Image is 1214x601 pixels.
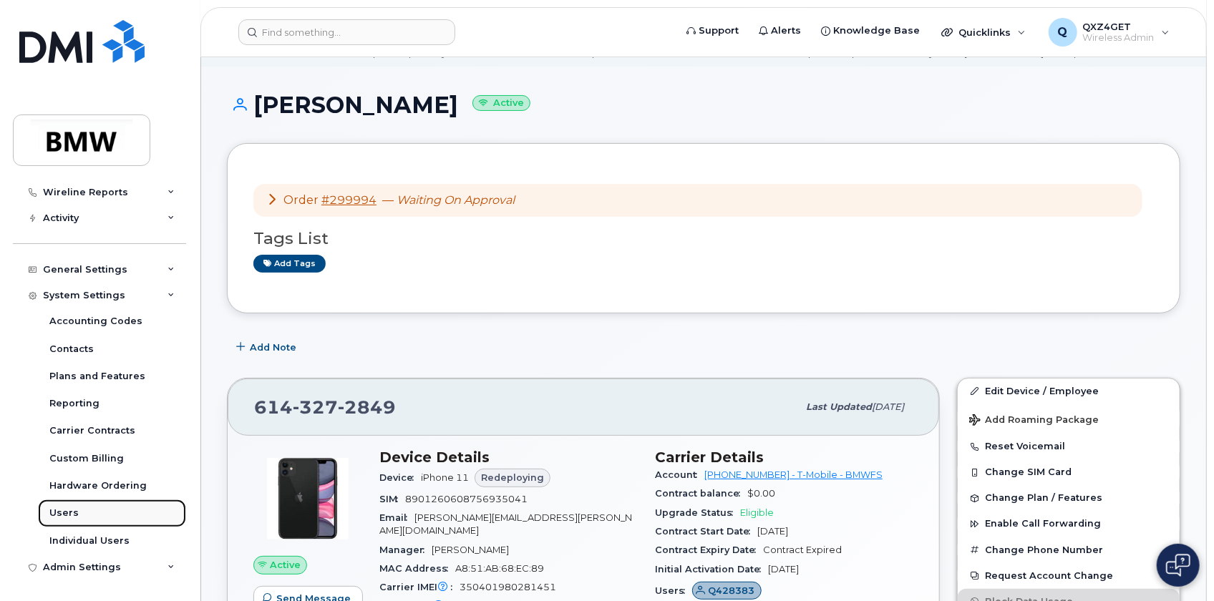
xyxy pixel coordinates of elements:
a: Edit Device / Employee [958,378,1180,404]
span: Active [270,558,301,572]
input: Find something... [238,19,455,45]
span: Redeploying [481,471,544,484]
span: MAC Address [379,563,455,574]
a: #299994 [321,193,377,207]
span: Q428383 [709,584,755,597]
span: 2849 [338,396,396,418]
span: 327 [293,396,338,418]
span: Alerts [771,24,801,38]
button: Reset Voicemail [958,434,1180,459]
span: Manager [379,544,432,555]
span: Add Note [250,341,296,354]
span: Last updated [806,401,872,412]
img: Open chat [1166,554,1190,577]
h3: Carrier Details [655,449,913,466]
span: Users [655,585,692,596]
span: Add Roaming Package [969,414,1099,428]
span: Wireless Admin [1083,32,1155,44]
span: Contract balance [655,488,747,499]
span: SIM [379,494,405,504]
span: [PERSON_NAME][EMAIL_ADDRESS][PERSON_NAME][DOMAIN_NAME] [379,512,632,536]
button: Enable Call Forwarding [958,511,1180,537]
a: Alerts [749,16,811,45]
a: Support [676,16,749,45]
span: Order [283,193,319,207]
span: Q [1058,24,1068,41]
a: [PHONE_NUMBER] - T-Mobile - BMWFS [704,469,883,480]
span: Email [379,512,414,523]
img: iPhone_11.jpg [265,456,351,542]
span: Quicklinks [958,26,1011,38]
span: Change Plan / Features [985,493,1102,504]
h1: [PERSON_NAME] [227,92,1180,117]
button: Request Account Change [958,563,1180,589]
span: Contract Start Date [655,526,757,537]
span: Carrier IMEI [379,582,460,592]
span: Contract Expiry Date [655,544,763,555]
span: [PERSON_NAME] [432,544,509,555]
button: Add Note [227,335,309,361]
span: — [382,193,515,207]
span: 8901260608756935041 [405,494,528,504]
span: [DATE] [757,526,788,537]
span: 350401980281451 [460,582,556,592]
em: Waiting On Approval [397,193,515,207]
span: 614 [254,396,396,418]
a: Knowledge Base [811,16,930,45]
h3: Tags List [253,230,1154,248]
span: Contract Expired [763,544,842,555]
span: iPhone 11 [421,472,469,483]
span: [DATE] [872,401,904,412]
a: Q428383 [692,585,762,596]
button: Change SIM Card [958,459,1180,485]
h3: Device Details [379,449,638,466]
span: Enable Call Forwarding [985,519,1101,529]
span: Eligible [740,507,774,518]
span: Support [699,24,739,38]
span: Upgrade Status [655,507,740,518]
span: A8:51:AB:68:EC:89 [455,563,544,574]
button: Add Roaming Package [958,404,1180,434]
span: Knowledge Base [833,24,920,38]
button: Change Phone Number [958,537,1180,563]
span: Device [379,472,421,483]
span: QXZ4GET [1083,21,1155,32]
span: Initial Activation Date [655,564,768,575]
span: $0.00 [747,488,775,499]
button: Change Plan / Features [958,485,1180,511]
div: QXZ4GET [1039,18,1180,47]
a: Add tags [253,255,326,273]
small: Active [472,95,530,112]
span: [DATE] [768,564,799,575]
div: Quicklinks [931,18,1036,47]
span: Account [655,469,704,480]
